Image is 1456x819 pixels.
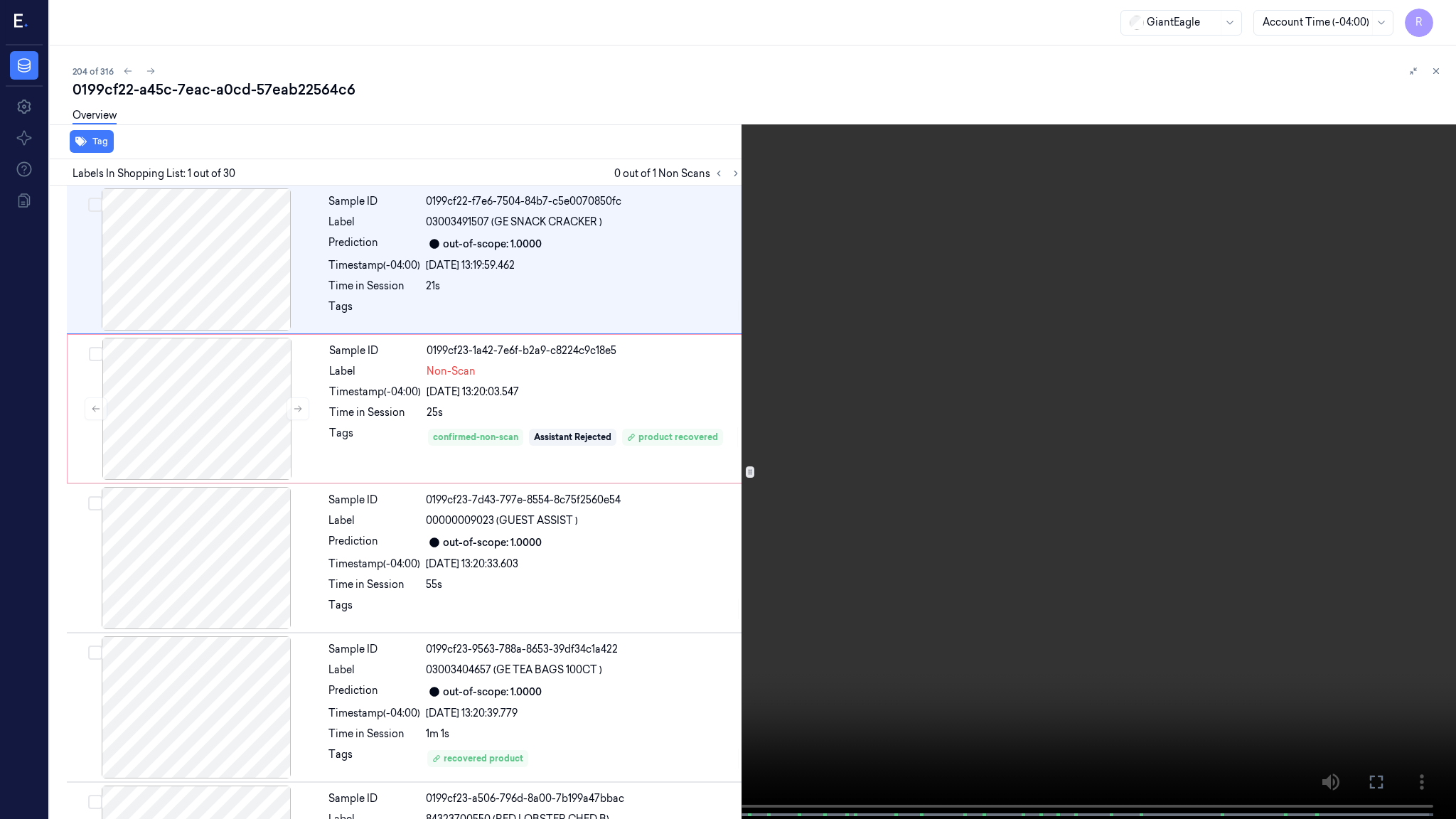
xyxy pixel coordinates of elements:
div: Timestamp (-04:00) [328,258,420,273]
div: out-of-scope: 1.0000 [443,685,542,700]
span: Non-Scan [427,364,476,379]
span: 204 of 316 [73,65,114,77]
div: Tags [328,299,420,322]
div: Prediction [328,534,420,551]
div: 21s [426,279,742,294]
div: Sample ID [328,642,420,657]
div: 25s [427,405,741,420]
div: Label [328,513,420,528]
div: Label [328,215,420,230]
div: 0199cf23-7d43-797e-8554-8c75f2560e54 [426,493,742,508]
div: Timestamp (-04:00) [328,706,420,721]
div: Prediction [328,235,420,252]
button: R [1405,9,1433,37]
button: Select row [88,795,102,809]
div: Label [329,364,421,379]
a: Overview [73,108,117,124]
div: Sample ID [328,194,420,209]
div: out-of-scope: 1.0000 [443,535,542,550]
div: Time in Session [328,279,420,294]
div: recovered product [432,752,523,765]
span: 03003491507 (GE SNACK CRACKER ) [426,215,602,230]
div: [DATE] 13:20:03.547 [427,385,741,400]
div: 0199cf22-f7e6-7504-84b7-c5e0070850fc [426,194,742,209]
span: 00000009023 (GUEST ASSIST ) [426,513,578,528]
div: 0199cf23-1a42-7e6f-b2a9-c8224c9c18e5 [427,343,741,358]
div: 0199cf22-a45c-7eac-a0cd-57eab22564c6 [73,80,1445,100]
div: 1m 1s [426,727,742,742]
div: Label [328,663,420,678]
div: [DATE] 13:19:59.462 [426,258,742,273]
div: [DATE] 13:20:33.603 [426,557,742,572]
div: Prediction [328,683,420,700]
span: 0 out of 1 Non Scans [614,165,744,182]
div: Tags [328,747,420,770]
div: [DATE] 13:20:39.779 [426,706,742,721]
div: Assistant Rejected [534,431,611,444]
div: Sample ID [328,791,420,806]
div: Timestamp (-04:00) [329,385,421,400]
div: product recovered [627,431,718,444]
div: Timestamp (-04:00) [328,557,420,572]
div: Time in Session [329,405,421,420]
div: Sample ID [328,493,420,508]
button: Select row [88,198,102,212]
span: 03003404657 (GE TEA BAGS 100CT ) [426,663,602,678]
div: out-of-scope: 1.0000 [443,237,542,252]
div: 0199cf23-9563-788a-8653-39df34c1a422 [426,642,742,657]
div: Tags [328,598,420,621]
div: 0199cf23-a506-796d-8a00-7b199a47bbac [426,791,742,806]
button: Tag [70,130,114,153]
button: Select row [88,496,102,510]
div: Tags [329,426,421,449]
button: Select row [88,646,102,660]
div: Time in Session [328,727,420,742]
button: Select row [89,347,103,361]
div: 55s [426,577,742,592]
div: Time in Session [328,577,420,592]
div: confirmed-non-scan [433,431,518,444]
span: Labels In Shopping List: 1 out of 30 [73,166,235,181]
div: Sample ID [329,343,421,358]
